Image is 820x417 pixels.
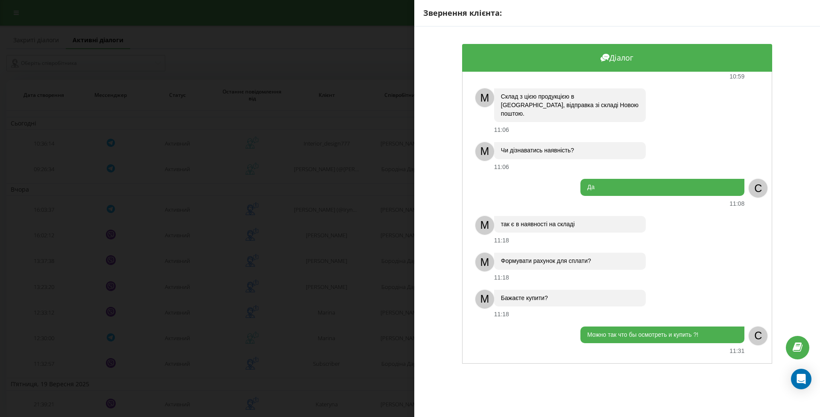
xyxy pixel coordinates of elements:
div: M [475,88,494,107]
div: 11:06 [494,163,509,171]
div: Open Intercom Messenger [791,369,811,389]
div: 10:59 [729,73,744,80]
div: Склад з цією продукцією в [GEOGRAPHIC_DATA], відправка зі складі Новою поштою. [494,88,646,122]
div: Можно так что бы осмотреть и купить ?! [580,327,744,344]
div: C [749,179,767,198]
div: Звернення клієнта: [423,8,811,19]
div: Формувати рахунок для сплати? [494,253,646,270]
div: 11:08 [729,200,744,207]
div: так є в наявності на складі [494,216,646,233]
div: Бажаєте купити? [494,290,646,307]
div: M [475,142,494,161]
div: M [475,253,494,271]
div: C [749,327,767,345]
div: 11:18 [494,274,509,281]
div: 11:18 [494,237,509,244]
div: 11:31 [729,347,744,355]
div: 11:18 [494,311,509,318]
div: 11:06 [494,126,509,134]
div: Діалог [462,44,772,72]
div: Чи дізнаватись наявність? [494,142,646,159]
div: M [475,290,494,309]
div: Да [580,179,744,196]
div: M [475,216,494,235]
